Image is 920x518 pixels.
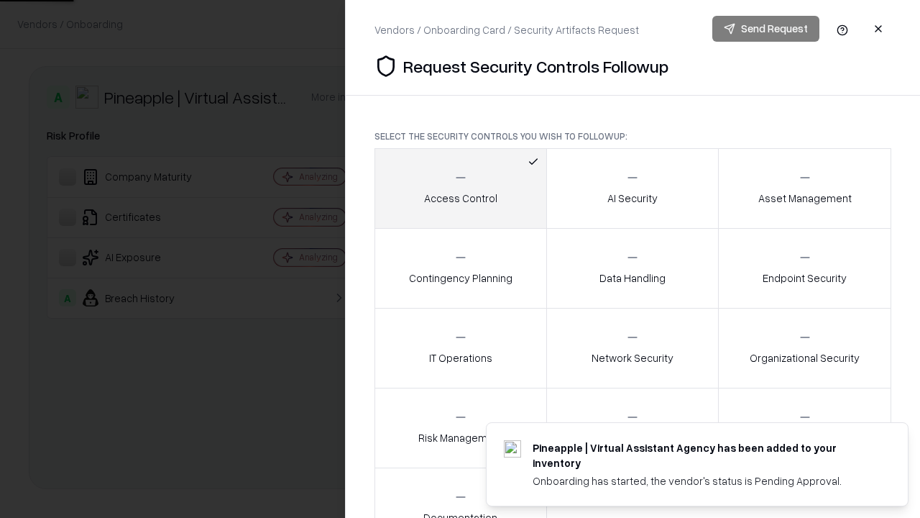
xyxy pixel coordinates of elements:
[758,191,852,206] p: Asset Management
[592,350,673,365] p: Network Security
[374,22,639,37] div: Vendors / Onboarding Card / Security Artifacts Request
[374,308,547,388] button: IT Operations
[599,271,666,286] p: Data Handling
[718,308,891,388] button: Organizational Security
[374,130,891,142] p: Select the security controls you wish to followup:
[424,191,497,206] p: Access Control
[750,350,860,365] p: Organizational Security
[546,388,719,468] button: Security Incidents
[429,350,492,365] p: IT Operations
[718,388,891,468] button: Threat Management
[546,228,719,309] button: Data Handling
[418,430,503,445] p: Risk Management
[546,148,719,229] button: AI Security
[546,308,719,388] button: Network Security
[607,191,658,206] p: AI Security
[533,440,873,471] div: Pineapple | Virtual Assistant Agency has been added to your inventory
[374,388,547,468] button: Risk Management
[718,228,891,309] button: Endpoint Security
[763,271,847,286] p: Endpoint Security
[374,228,547,309] button: Contingency Planning
[533,473,873,489] div: Onboarding has started, the vendor's status is Pending Approval.
[504,440,521,458] img: trypineapple.com
[403,55,668,78] p: Request Security Controls Followup
[409,271,512,286] p: Contingency Planning
[374,148,547,229] button: Access Control
[718,148,891,229] button: Asset Management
